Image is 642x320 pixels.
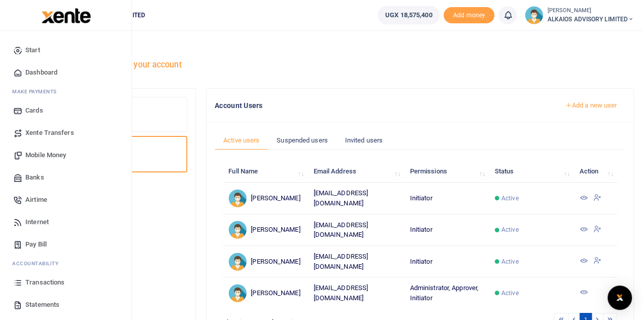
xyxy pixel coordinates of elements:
a: Invited users [336,131,391,150]
h4: Account Settings [39,44,634,55]
span: Statements [25,300,59,310]
a: View Details [579,195,587,202]
a: Internet [8,211,123,233]
th: Action: activate to sort column ascending [573,161,617,183]
a: UGX 18,575,400 [378,6,440,24]
a: Active users [215,131,268,150]
h5: Configure and customise your account [39,60,634,70]
span: Active [501,225,519,234]
span: Add money [444,7,494,24]
td: Initiator [404,183,489,214]
span: Active [501,257,519,266]
a: Statements [8,294,123,316]
a: Start [8,39,123,61]
a: Mobile Money [8,144,123,166]
a: Banks [8,166,123,189]
a: Suspended users [268,131,336,150]
img: profile-user [525,6,543,24]
span: Transactions [25,277,64,288]
td: [EMAIL_ADDRESS][DOMAIN_NAME] [308,215,404,246]
span: Start [25,45,40,55]
a: Suspend [593,195,601,202]
small: [PERSON_NAME] [547,7,634,15]
img: logo-large [42,8,91,23]
a: Suspend [593,226,601,234]
a: Suspend [593,258,601,265]
th: Permissions: activate to sort column ascending [404,161,489,183]
span: countability [20,260,58,267]
span: UGX 18,575,400 [385,10,432,20]
a: logo-small logo-large logo-large [41,11,91,19]
td: [EMAIL_ADDRESS][DOMAIN_NAME] [308,246,404,277]
span: Airtime [25,195,47,205]
td: Administrator, Approver, Initiator [404,277,489,308]
td: [EMAIL_ADDRESS][DOMAIN_NAME] [308,183,404,214]
td: Initiator [404,246,489,277]
a: Pay Bill [8,233,123,256]
li: Toup your wallet [444,7,494,24]
a: Add money [444,11,494,18]
span: ake Payments [17,88,57,95]
span: Pay Bill [25,239,47,250]
li: Ac [8,256,123,271]
td: [PERSON_NAME] [223,215,308,246]
li: Wallet ballance [374,6,444,24]
a: profile-user [PERSON_NAME] ALKAIOS ADVISORY LIMITED [525,6,634,24]
h4: Account Users [215,100,548,111]
a: View Details [579,289,587,297]
span: Internet [25,217,49,227]
a: Add a new user [556,97,625,114]
a: View Details [579,226,587,234]
td: [PERSON_NAME] [223,277,308,308]
span: Active [501,289,519,298]
span: Cards [25,105,43,116]
span: Mobile Money [25,150,66,160]
span: ALKAIOS ADVISORY LIMITED [547,15,634,24]
td: [PERSON_NAME] [223,246,308,277]
th: Email Address: activate to sort column ascending [308,161,404,183]
li: M [8,84,123,99]
span: Active [501,194,519,203]
td: [EMAIL_ADDRESS][DOMAIN_NAME] [308,277,404,308]
a: Airtime [8,189,123,211]
div: Open Intercom Messenger [607,286,632,310]
span: Banks [25,172,44,183]
th: Full Name: activate to sort column ascending [223,161,308,183]
span: Xente Transfers [25,128,74,138]
a: Transactions [8,271,123,294]
a: Xente Transfers [8,122,123,144]
td: [PERSON_NAME] [223,183,308,214]
td: Initiator [404,215,489,246]
a: View Details [579,258,587,265]
a: Cards [8,99,123,122]
span: Dashboard [25,67,57,78]
a: Dashboard [8,61,123,84]
th: Status: activate to sort column ascending [489,161,573,183]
